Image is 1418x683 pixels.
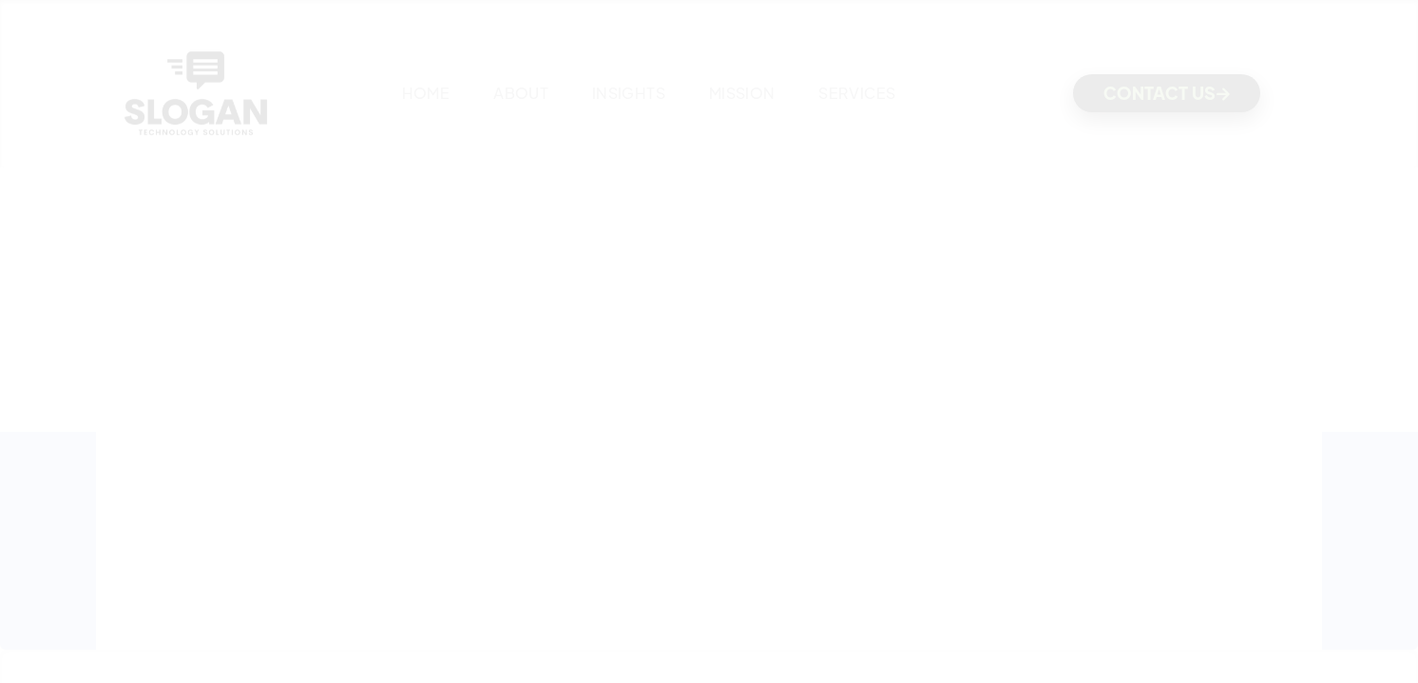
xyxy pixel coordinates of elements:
[592,83,665,103] a: INSIGHTS
[120,47,272,140] a: home
[493,83,548,103] a: ABOUT
[1073,74,1260,112] a: CONTACT US
[1217,88,1230,100] span: 
[402,83,450,103] a: HOME
[709,83,776,103] a: MISSION
[818,83,895,103] a: SERVICES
